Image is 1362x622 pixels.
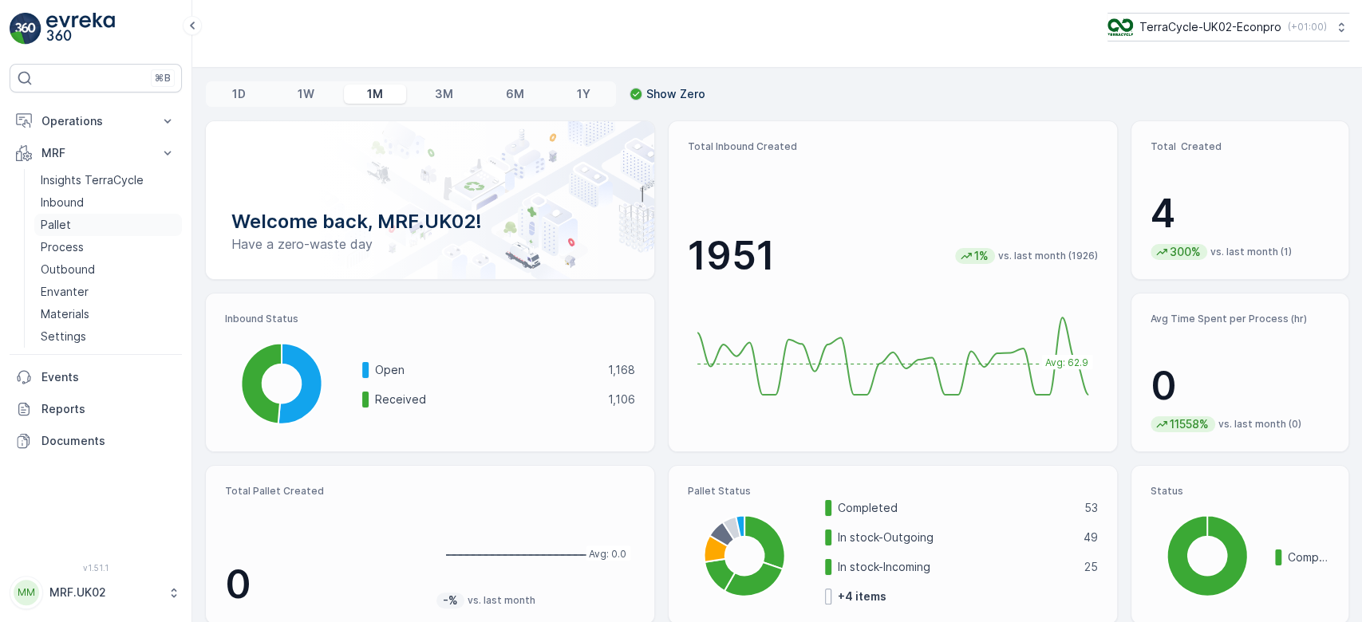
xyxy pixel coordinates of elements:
p: Outbound [41,262,95,278]
a: Reports [10,393,182,425]
p: 3M [435,86,453,102]
p: 1Y [576,86,590,102]
p: Process [41,239,84,255]
img: logo [10,13,41,45]
p: 1,168 [608,362,635,378]
p: 0 [225,561,424,608]
p: Welcome back, MRF.UK02! [231,209,629,234]
p: 300% [1168,244,1202,260]
p: 1,106 [608,392,635,407]
a: Insights TerraCycle [34,169,182,191]
p: In stock-Incoming [838,559,1074,575]
span: v 1.51.1 [10,563,182,573]
p: Status [1151,485,1329,498]
a: Events [10,361,182,393]
p: 1% [973,248,990,264]
p: 1951 [688,232,775,280]
p: TerraCycle-UK02-Econpro [1139,19,1281,35]
a: Envanter [34,281,182,303]
a: Settings [34,325,182,348]
p: Materials [41,306,89,322]
p: 4 [1151,190,1329,238]
p: Envanter [41,284,89,300]
p: 1D [232,86,246,102]
p: MRF [41,145,150,161]
a: Inbound [34,191,182,214]
a: Outbound [34,258,182,281]
div: MM [14,580,39,605]
p: Pallet [41,217,71,233]
p: 1M [367,86,383,102]
p: 0 [1151,362,1329,410]
p: Received [375,392,598,407]
p: In stock-Outgoing [838,529,1073,545]
img: logo_light-DOdMpM7g.png [46,13,115,45]
a: Pallet [34,214,182,236]
a: Materials [34,303,182,325]
p: Events [41,369,176,385]
p: Completed [1288,549,1329,565]
p: Documents [41,433,176,449]
p: Show Zero [646,86,705,102]
p: Operations [41,113,150,129]
p: 11558% [1168,416,1210,432]
p: Completed [838,500,1074,516]
img: terracycle_logo_wKaHoWT.png [1107,18,1133,36]
p: vs. last month (0) [1218,418,1301,431]
p: ( +01:00 ) [1288,21,1327,33]
p: ⌘B [155,72,171,85]
p: 49 [1084,529,1098,545]
p: vs. last month (1) [1210,246,1292,258]
p: 1W [298,86,314,102]
button: MMMRF.UK02 [10,576,182,609]
p: MRF.UK02 [49,585,160,600]
p: Total Inbound Created [688,140,1098,153]
button: Operations [10,105,182,137]
p: Total Pallet Created [225,485,424,498]
p: Have a zero-waste day [231,234,629,254]
p: Pallet Status [688,485,1098,498]
p: 25 [1084,559,1098,575]
p: vs. last month [468,594,535,607]
button: MRF [10,137,182,169]
p: vs. last month (1926) [998,250,1098,262]
p: Reports [41,401,176,417]
p: Total Created [1151,140,1329,153]
p: 53 [1084,500,1098,516]
p: Avg Time Spent per Process (hr) [1151,313,1329,325]
p: Settings [41,329,86,344]
p: Inbound Status [225,313,635,325]
p: 6M [506,86,524,102]
button: TerraCycle-UK02-Econpro(+01:00) [1107,13,1349,41]
p: -% [441,592,460,608]
a: Documents [10,425,182,457]
a: Process [34,236,182,258]
p: Insights TerraCycle [41,172,144,188]
p: Open [375,362,598,378]
p: Inbound [41,195,84,211]
p: + 4 items [838,589,886,604]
